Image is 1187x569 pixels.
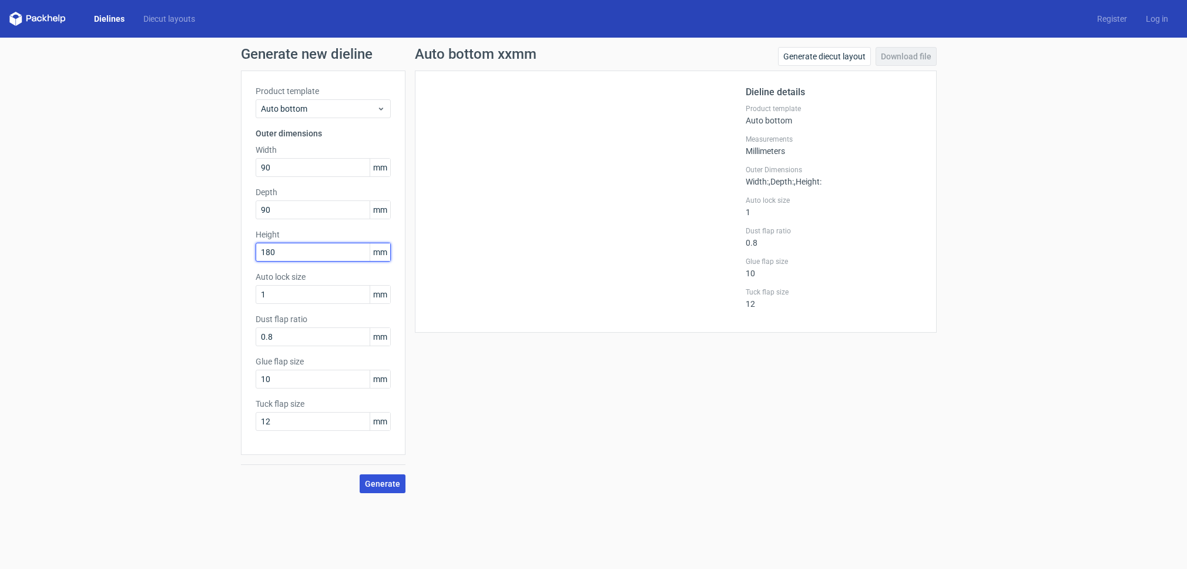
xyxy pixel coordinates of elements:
[746,287,922,309] div: 12
[256,229,391,240] label: Height
[746,165,922,175] label: Outer Dimensions
[256,313,391,325] label: Dust flap ratio
[256,144,391,156] label: Width
[370,328,390,346] span: mm
[370,370,390,388] span: mm
[746,104,922,113] label: Product template
[746,257,922,266] label: Glue flap size
[134,13,204,25] a: Diecut layouts
[256,85,391,97] label: Product template
[746,177,769,186] span: Width :
[370,413,390,430] span: mm
[256,271,391,283] label: Auto lock size
[746,135,922,144] label: Measurements
[85,13,134,25] a: Dielines
[241,47,946,61] h1: Generate new dieline
[746,135,922,156] div: Millimeters
[746,226,922,236] label: Dust flap ratio
[746,257,922,278] div: 10
[746,196,922,217] div: 1
[256,356,391,367] label: Glue flap size
[778,47,871,66] a: Generate diecut layout
[256,128,391,139] h3: Outer dimensions
[370,286,390,303] span: mm
[370,201,390,219] span: mm
[415,47,537,61] h1: Auto bottom xxmm
[1088,13,1136,25] a: Register
[360,474,405,493] button: Generate
[794,177,821,186] span: , Height :
[261,103,377,115] span: Auto bottom
[370,159,390,176] span: mm
[746,196,922,205] label: Auto lock size
[365,480,400,488] span: Generate
[746,85,922,99] h2: Dieline details
[256,186,391,198] label: Depth
[746,104,922,125] div: Auto bottom
[370,243,390,261] span: mm
[256,398,391,410] label: Tuck flap size
[746,287,922,297] label: Tuck flap size
[1136,13,1178,25] a: Log in
[769,177,794,186] span: , Depth :
[746,226,922,247] div: 0.8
